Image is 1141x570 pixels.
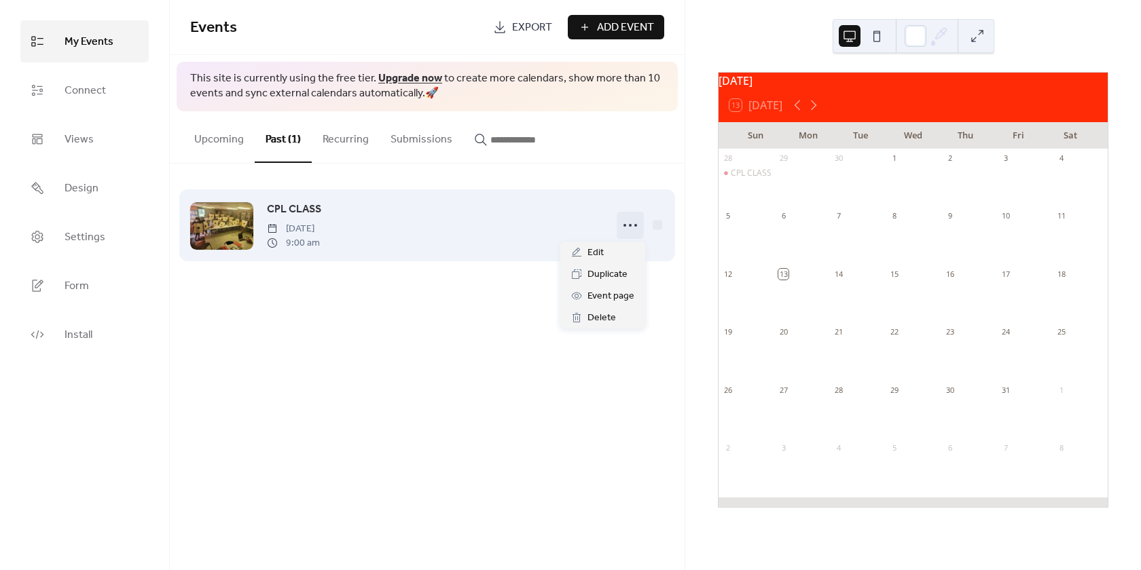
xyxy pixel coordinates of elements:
div: Wed [887,122,939,149]
div: Sat [1045,122,1097,149]
span: Event page [587,288,634,305]
div: 9 [945,211,955,221]
a: Upgrade now [378,68,442,89]
div: 28 [723,153,733,164]
div: 24 [1000,327,1011,337]
div: 21 [834,327,844,337]
div: 19 [723,327,733,337]
div: 4 [834,442,844,453]
div: 20 [778,327,789,337]
div: 5 [890,442,900,453]
span: Views [65,129,94,151]
span: Edit [587,245,604,261]
span: This site is currently using the free tier. to create more calendars, show more than 10 events an... [190,71,664,102]
div: 30 [945,385,955,395]
a: CPL CLASS [267,201,321,218]
span: Export [512,20,552,36]
span: Delete [587,310,616,326]
span: My Events [65,31,113,53]
button: Past (1) [255,111,312,163]
span: Events [190,13,237,43]
div: 1 [1056,385,1066,395]
div: 29 [890,385,900,395]
a: Design [20,167,149,209]
span: CPL CLASS [267,202,321,218]
div: 5 [723,211,733,221]
div: 27 [778,385,789,395]
div: 11 [1056,211,1066,221]
div: [DATE] [719,73,1108,89]
div: Sun [729,122,782,149]
div: 8 [890,211,900,221]
div: 22 [890,327,900,337]
div: 7 [1000,442,1011,453]
span: Install [65,324,92,346]
div: 14 [834,269,844,279]
a: Views [20,118,149,160]
div: 6 [945,442,955,453]
span: [DATE] [267,222,320,236]
a: My Events [20,20,149,62]
div: 2 [945,153,955,164]
div: 3 [778,442,789,453]
span: Settings [65,227,105,248]
div: 25 [1056,327,1066,337]
div: Tue [835,122,887,149]
div: 18 [1056,269,1066,279]
div: Fri [992,122,1044,149]
a: Install [20,313,149,356]
div: 12 [723,269,733,279]
div: Mon [782,122,834,149]
button: Add Event [568,15,664,39]
div: 10 [1000,211,1011,221]
span: Form [65,275,89,297]
button: Upcoming [183,111,255,161]
div: 29 [778,153,789,164]
div: 16 [945,269,955,279]
div: 17 [1000,269,1011,279]
div: 6 [778,211,789,221]
div: Thu [939,122,992,149]
button: Recurring [312,111,380,161]
div: 23 [945,327,955,337]
a: Export [483,15,562,39]
div: 7 [834,211,844,221]
a: Form [20,265,149,307]
a: Settings [20,216,149,258]
a: Connect [20,69,149,111]
div: 3 [1000,153,1011,164]
span: Add Event [597,20,654,36]
div: 28 [834,385,844,395]
div: 30 [834,153,844,164]
button: Submissions [380,111,463,161]
span: Duplicate [587,267,628,283]
span: Design [65,178,98,199]
div: CPL CLASS [731,168,772,179]
div: 15 [890,269,900,279]
div: 26 [723,385,733,395]
div: 13 [778,269,789,279]
div: 1 [890,153,900,164]
span: Connect [65,80,106,102]
div: 8 [1056,442,1066,453]
div: 31 [1000,385,1011,395]
span: 9:00 am [267,236,320,250]
div: 4 [1056,153,1066,164]
div: 2 [723,442,733,453]
div: CPL CLASS [719,168,774,179]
